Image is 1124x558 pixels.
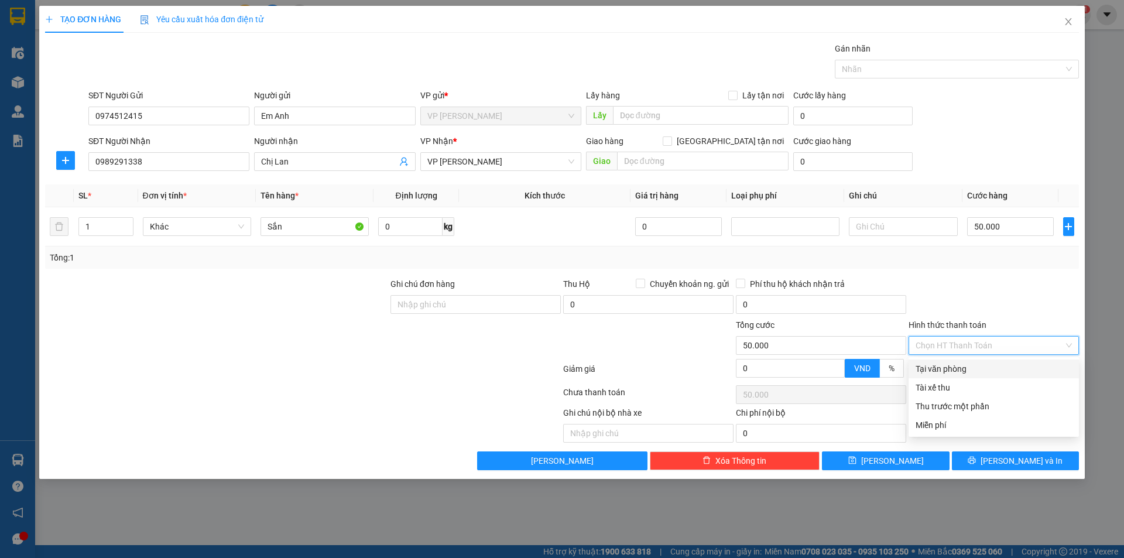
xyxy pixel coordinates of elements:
[849,217,957,236] input: Ghi Chú
[745,278,849,290] span: Phí thu hộ khách nhận trả
[854,364,871,373] span: VND
[88,89,249,102] div: SĐT Người Gửi
[586,136,623,146] span: Giao hàng
[586,91,620,100] span: Lấy hàng
[525,191,565,200] span: Kích thước
[563,406,734,424] div: Ghi chú nội bộ nhà xe
[261,191,299,200] span: Tên hàng
[1052,6,1085,39] button: Close
[254,135,415,148] div: Người nhận
[736,320,775,330] span: Tổng cước
[261,217,369,236] input: VD: Bàn, Ghế
[563,279,590,289] span: Thu Hộ
[916,362,1072,375] div: Tại văn phòng
[916,381,1072,394] div: Tài xế thu
[427,153,574,170] span: VP GIA LÂM
[43,9,128,47] strong: CHUYỂN PHÁT NHANH AN PHÚ QUÝ
[835,44,871,53] label: Gán nhãn
[140,15,263,24] span: Yêu cầu xuất hóa đơn điện tử
[477,451,647,470] button: [PERSON_NAME]
[6,41,35,99] img: logo
[150,218,244,235] span: Khác
[36,50,132,80] span: [GEOGRAPHIC_DATA], [GEOGRAPHIC_DATA] ↔ [GEOGRAPHIC_DATA]
[793,107,913,125] input: Cước lấy hàng
[967,191,1008,200] span: Cước hàng
[617,152,789,170] input: Dọc đường
[848,456,856,465] span: save
[909,320,986,330] label: Hình thức thanh toán
[861,454,924,467] span: [PERSON_NAME]
[586,106,613,125] span: Lấy
[45,15,53,23] span: plus
[38,83,133,95] strong: PHIẾU GỬI HÀNG
[531,454,594,467] span: [PERSON_NAME]
[586,152,617,170] span: Giao
[702,456,711,465] span: delete
[136,75,207,87] span: NX1508253812
[793,152,913,171] input: Cước giao hàng
[952,451,1079,470] button: printer[PERSON_NAME] và In
[562,362,735,383] div: Giảm giá
[645,278,734,290] span: Chuyển khoản ng. gửi
[715,454,766,467] span: Xóa Thông tin
[635,217,722,236] input: 0
[88,135,249,148] div: SĐT Người Nhận
[50,251,434,264] div: Tổng: 1
[443,217,454,236] span: kg
[427,107,574,125] span: VP Nghi Xuân
[738,89,789,102] span: Lấy tận nơi
[395,191,437,200] span: Định lượng
[1063,217,1074,236] button: plus
[140,15,149,25] img: icon
[672,135,789,148] span: [GEOGRAPHIC_DATA] tận nơi
[916,419,1072,432] div: Miễn phí
[736,406,906,424] div: Chi phí nội bộ
[650,451,820,470] button: deleteXóa Thông tin
[1064,17,1073,26] span: close
[1064,222,1074,231] span: plus
[50,217,68,236] button: delete
[390,295,561,314] input: Ghi chú đơn hàng
[916,400,1072,413] div: Thu trước một phần
[420,89,581,102] div: VP gửi
[390,279,455,289] label: Ghi chú đơn hàng
[563,424,734,443] input: Nhập ghi chú
[981,454,1063,467] span: [PERSON_NAME] và In
[844,184,962,207] th: Ghi chú
[727,184,844,207] th: Loại phụ phí
[399,157,409,166] span: user-add
[793,91,846,100] label: Cước lấy hàng
[57,156,74,165] span: plus
[889,364,895,373] span: %
[968,456,976,465] span: printer
[793,136,851,146] label: Cước giao hàng
[254,89,415,102] div: Người gửi
[420,136,453,146] span: VP Nhận
[635,191,678,200] span: Giá trị hàng
[78,191,88,200] span: SL
[613,106,789,125] input: Dọc đường
[45,15,121,24] span: TẠO ĐƠN HÀNG
[562,386,735,406] div: Chưa thanh toán
[822,451,949,470] button: save[PERSON_NAME]
[143,191,187,200] span: Đơn vị tính
[56,151,75,170] button: plus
